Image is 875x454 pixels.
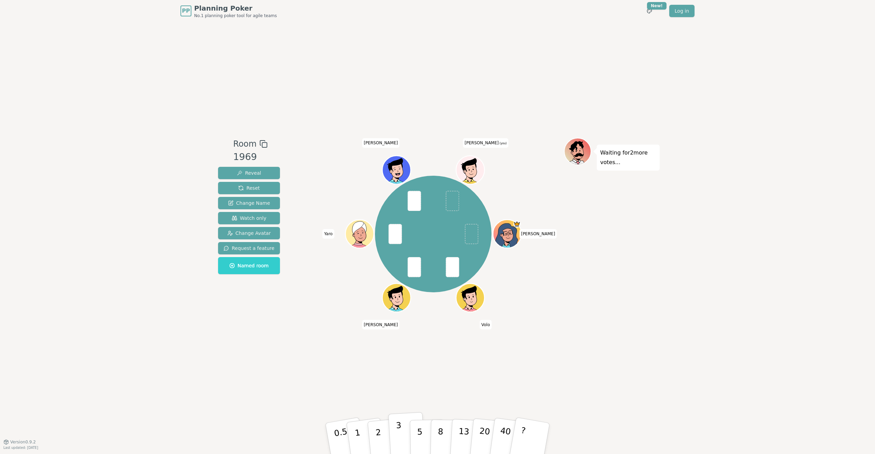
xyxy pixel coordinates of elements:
[218,182,280,194] button: Reset
[218,227,280,239] button: Change Avatar
[227,230,271,237] span: Change Avatar
[194,13,277,18] span: No.1 planning poker tool for agile teams
[233,138,256,150] span: Room
[499,142,507,145] span: (you)
[180,3,277,18] a: PPPlanning PokerNo.1 planning poker tool for agile teams
[362,320,400,330] span: Click to change your name
[647,2,667,10] div: New!
[218,242,280,254] button: Request a feature
[218,197,280,209] button: Change Name
[182,7,190,15] span: PP
[3,439,36,445] button: Version0.9.2
[362,138,400,148] span: Click to change your name
[229,262,269,269] span: Named room
[228,200,270,206] span: Change Name
[233,150,267,164] div: 1969
[232,215,267,222] span: Watch only
[457,157,483,183] button: Click to change your avatar
[322,229,334,239] span: Click to change your name
[218,212,280,224] button: Watch only
[513,221,521,228] span: Nicole is the host
[600,148,656,167] p: Waiting for 2 more votes...
[643,5,656,17] button: New!
[218,257,280,274] button: Named room
[519,229,557,239] span: Click to change your name
[463,138,508,148] span: Click to change your name
[10,439,36,445] span: Version 0.9.2
[669,5,695,17] a: Log in
[238,185,260,191] span: Reset
[218,167,280,179] button: Reveal
[237,170,261,176] span: Reveal
[194,3,277,13] span: Planning Poker
[480,320,492,330] span: Click to change your name
[224,245,274,252] span: Request a feature
[3,446,38,450] span: Last updated: [DATE]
